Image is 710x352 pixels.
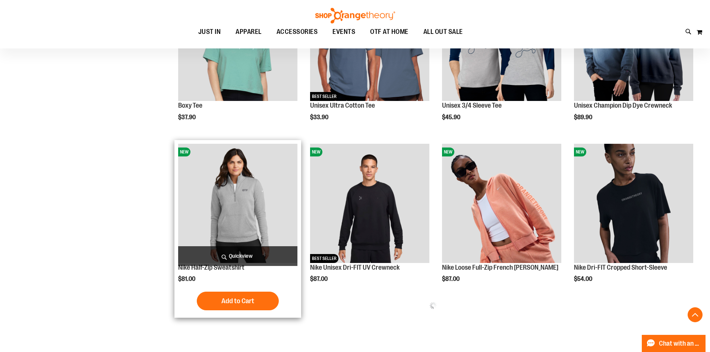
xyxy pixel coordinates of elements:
[178,114,197,121] span: $37.90
[442,102,502,109] a: Unisex 3/4 Sleeve Tee
[310,264,400,271] a: Nike Unisex Dri-FIT UV Crewneck
[442,148,454,156] span: NEW
[574,102,672,109] a: Unisex Champion Dip Dye Crewneck
[688,307,703,322] button: Back To Top
[642,335,706,352] button: Chat with an Expert
[306,140,433,302] div: product
[442,144,561,264] a: Nike Loose Full-Zip French Terry HoodieNEW
[429,302,437,309] img: ias-spinner.gif
[198,23,221,40] span: JUST IN
[574,148,586,156] span: NEW
[178,276,196,282] span: $81.00
[310,114,329,121] span: $33.90
[310,144,429,263] img: Nike Unisex Dri-FIT UV Crewneck
[574,114,593,121] span: $89.90
[221,297,254,305] span: Add to Cart
[438,140,565,302] div: product
[310,276,329,282] span: $87.00
[442,276,461,282] span: $87.00
[314,8,396,23] img: Shop Orangetheory
[310,148,322,156] span: NEW
[178,264,244,271] a: Nike Half-Zip Sweatshirt
[277,23,318,40] span: ACCESSORIES
[442,114,461,121] span: $45.90
[310,92,338,101] span: BEST SELLER
[174,140,301,318] div: product
[570,140,697,302] div: product
[197,292,279,310] button: Add to Cart
[310,102,375,109] a: Unisex Ultra Cotton Tee
[574,264,667,271] a: Nike Dri-FIT Cropped Short-Sleeve
[178,144,297,264] a: Nike Half-Zip SweatshirtNEW
[574,144,693,264] a: Nike Dri-FIT Cropped Short-SleeveNEW
[310,254,338,263] span: BEST SELLER
[310,144,429,264] a: Nike Unisex Dri-FIT UV CrewneckNEWBEST SELLER
[332,23,355,40] span: EVENTS
[442,264,558,271] a: Nike Loose Full-Zip French [PERSON_NAME]
[574,144,693,263] img: Nike Dri-FIT Cropped Short-Sleeve
[178,148,190,156] span: NEW
[178,144,297,263] img: Nike Half-Zip Sweatshirt
[423,23,463,40] span: ALL OUT SALE
[574,276,593,282] span: $54.00
[236,23,262,40] span: APPAREL
[659,340,701,347] span: Chat with an Expert
[442,144,561,263] img: Nike Loose Full-Zip French Terry Hoodie
[370,23,408,40] span: OTF AT HOME
[178,246,297,266] a: Quickview
[178,102,202,109] a: Boxy Tee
